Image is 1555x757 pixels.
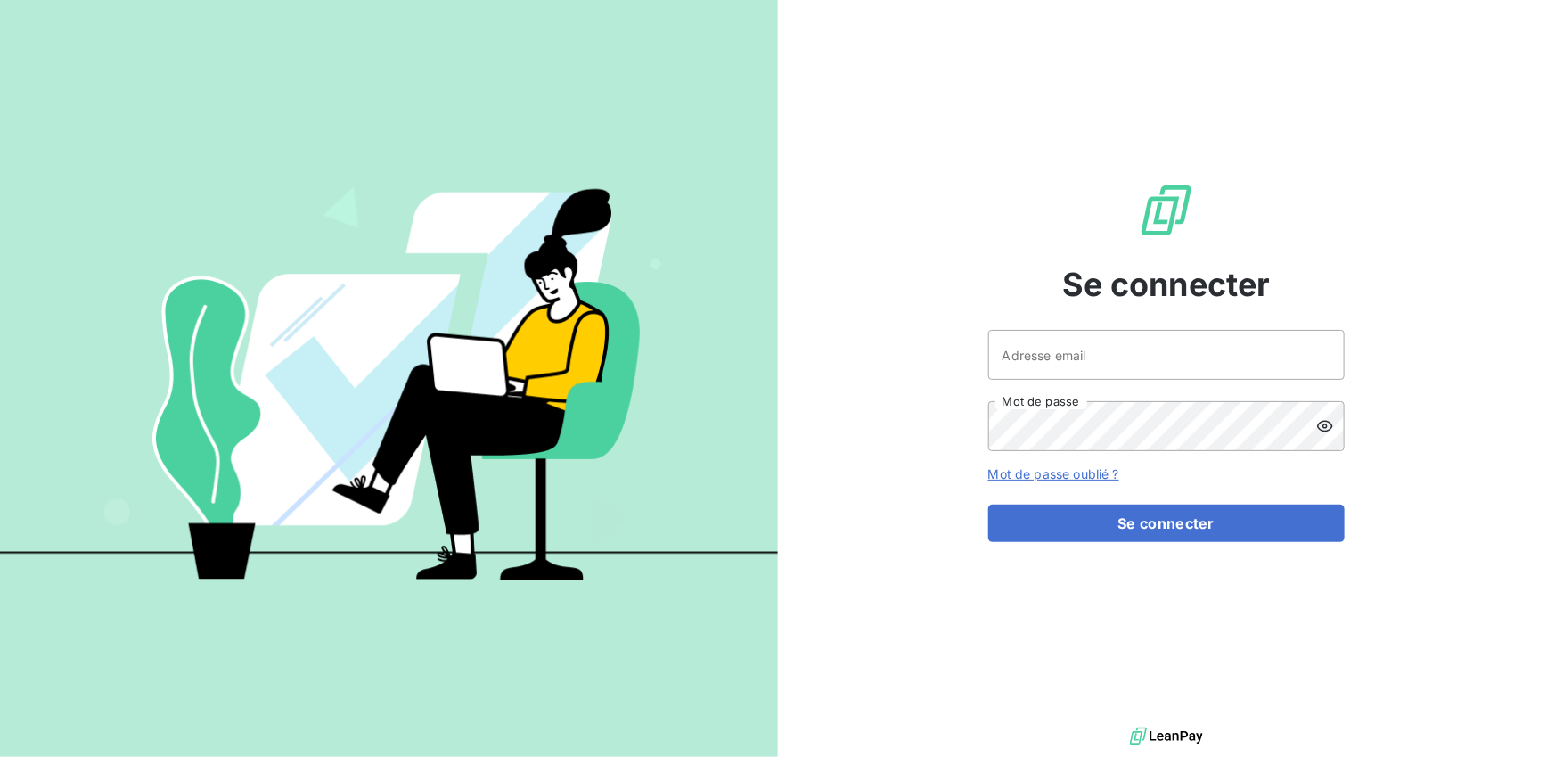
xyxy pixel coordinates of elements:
[988,466,1119,481] a: Mot de passe oublié ?
[1062,260,1271,309] span: Se connecter
[1130,723,1203,750] img: logo
[1138,182,1195,239] img: Logo LeanPay
[988,330,1345,380] input: placeholder
[988,505,1345,542] button: Se connecter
